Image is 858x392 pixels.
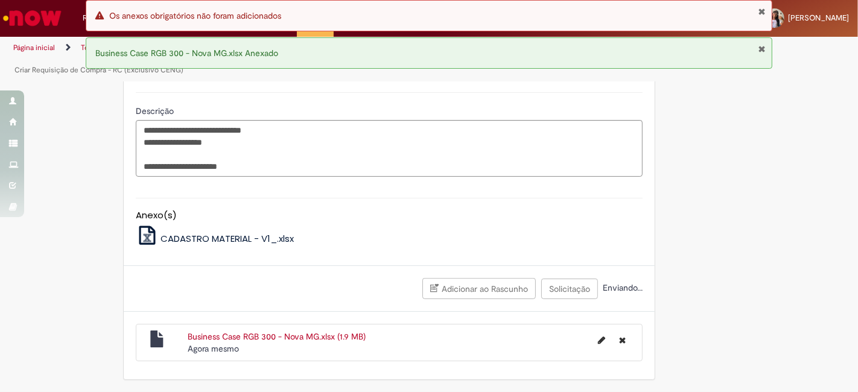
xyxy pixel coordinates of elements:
[600,282,643,293] span: Enviando...
[14,65,183,75] a: Criar Requisição de Compra - RC (Exclusivo CENG)
[591,330,612,350] button: Editar nome de arquivo Business Case RGB 300 - Nova MG.xlsx
[13,43,55,52] a: Página inicial
[788,13,849,23] span: [PERSON_NAME]
[95,48,278,58] span: Business Case RGB 300 - Nova MG.xlsx Anexado
[81,43,145,52] a: Todos os Catálogos
[612,330,633,350] button: Excluir Business Case RGB 300 - Nova MG.xlsx
[9,37,563,81] ul: Trilhas de página
[160,232,294,245] span: CADASTRO MATERIAL - V1_.xlsx
[188,343,239,354] time: 30/09/2025 11:43:33
[109,10,281,21] span: Os anexos obrigatórios não foram adicionados
[136,210,643,221] h5: Anexo(s)
[136,232,294,245] a: CADASTRO MATERIAL - V1_.xlsx
[136,106,176,116] span: Descrição
[758,44,766,54] button: Fechar Notificação
[136,120,643,176] textarea: Descrição
[1,6,63,30] img: ServiceNow
[188,331,366,342] a: Business Case RGB 300 - Nova MG.xlsx (1.9 MB)
[83,12,125,24] span: Requisições
[758,7,766,16] button: Fechar Notificação
[188,343,239,354] span: Agora mesmo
